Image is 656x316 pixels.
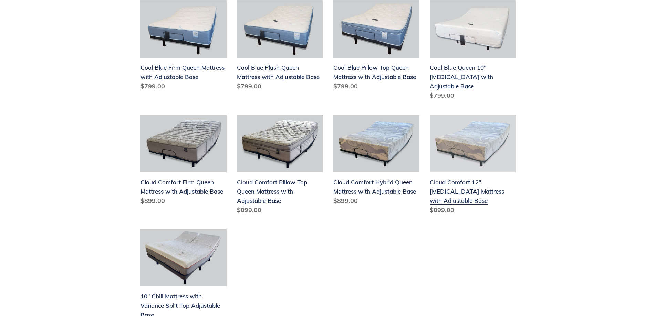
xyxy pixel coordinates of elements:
a: Cloud Comfort Hybrid Queen Mattress with Adjustable Base [333,115,419,208]
a: Cool Blue Firm Queen Mattress with Adjustable Base [140,0,227,94]
a: Cool Blue Pillow Top Queen Mattress with Adjustable Base [333,0,419,94]
a: Cloud Comfort Firm Queen Mattress with Adjustable Base [140,115,227,208]
a: Cloud Comfort 12" Memory Foam Mattress with Adjustable Base [430,115,516,217]
a: Cool Blue Plush Queen Mattress with Adjustable Base [237,0,323,94]
a: Cool Blue Queen 10" Memory Foam with Adjustable Base [430,0,516,103]
a: Cloud Comfort Pillow Top Queen Mattress with Adjustable Base [237,115,323,217]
